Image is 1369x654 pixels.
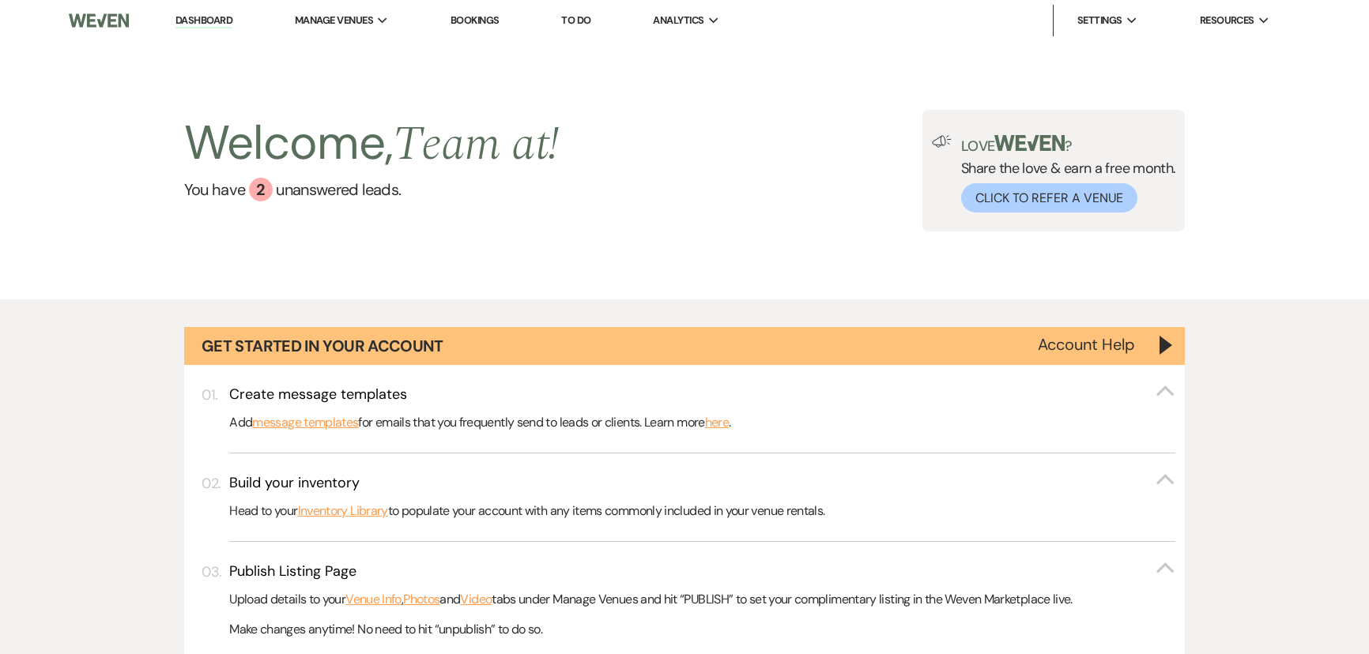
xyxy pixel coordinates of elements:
a: Dashboard [175,13,232,28]
span: Settings [1077,13,1122,28]
h3: Publish Listing Page [229,562,356,581]
p: Add for emails that you frequently send to leads or clients. Learn more . [229,412,1175,433]
div: 2 [249,178,273,201]
img: weven-logo-green.svg [994,135,1065,151]
a: Inventory Library [298,501,388,521]
div: Share the love & earn a free month. [952,135,1176,212]
span: Team at ! [393,108,559,181]
p: Make changes anytime! No need to hit “unpublish” to do so. [229,619,1175,640]
img: Weven Logo [69,4,129,37]
p: Upload details to your , and tabs under Manage Venues and hit “PUBLISH” to set your complimentary... [229,589,1175,610]
a: Video [460,589,492,610]
h3: Build your inventory [229,473,360,493]
a: Venue Info [345,589,402,610]
button: Build your inventory [229,473,1175,493]
h1: Get Started in Your Account [202,335,443,357]
span: Analytics [653,13,703,28]
a: here [705,412,729,433]
a: You have 2 unanswered leads. [184,178,560,201]
img: loud-speaker-illustration.svg [932,135,952,148]
a: Bookings [451,13,500,27]
button: Click to Refer a Venue [961,183,1137,212]
button: Create message templates [229,385,1175,404]
span: Resources [1200,13,1254,28]
button: Publish Listing Page [229,562,1175,581]
button: Account Help [1038,336,1135,352]
span: Manage Venues [295,13,373,28]
a: Photos [403,589,439,610]
p: Love ? [961,135,1176,153]
p: Head to your to populate your account with any items commonly included in your venue rentals. [229,501,1175,521]
h2: Welcome, [184,110,560,178]
a: To Do [561,13,590,27]
a: message templates [252,412,358,433]
h3: Create message templates [229,385,407,404]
